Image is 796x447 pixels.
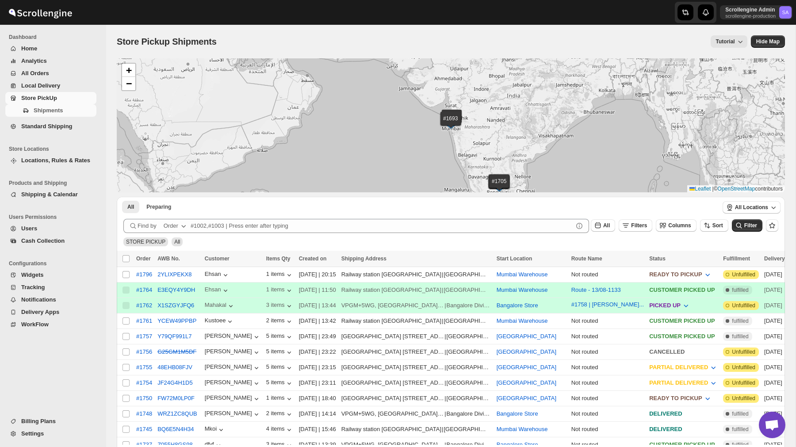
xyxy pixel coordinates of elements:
button: Bangalore Store [497,410,538,417]
span: All [174,239,180,245]
button: PARTIAL DELIVERED [644,360,723,374]
div: [DATE] | 11:50 [299,286,336,294]
button: BQ6E5N4H34 [157,426,194,432]
button: WRZ1ZC8QUB [157,410,197,417]
span: Hide Map [756,38,780,45]
div: 4 items [266,425,294,434]
div: [DATE] | 23:11 [299,378,336,387]
span: Start Location [497,256,532,262]
div: [PERSON_NAME] [205,332,261,341]
div: | [341,363,491,372]
button: READY TO PICKUP [644,391,717,405]
span: Home [21,45,37,52]
div: Ehsan [205,271,230,279]
button: Mumbai Warehouse [497,426,548,432]
button: 1 items [266,286,294,295]
button: Route - 13/08-1133 [571,287,621,293]
button: Analytics [5,55,96,67]
button: Sort [700,219,728,232]
button: YCEW49PPBP [157,317,196,324]
span: Configurations [9,260,100,267]
div: [GEOGRAPHIC_DATA] [STREET_ADDRESS] [341,363,444,372]
div: [GEOGRAPHIC_DATA] [444,286,488,294]
div: [PERSON_NAME] [205,394,261,403]
span: READY TO PICKUP [649,271,702,278]
div: | [341,301,491,310]
div: [GEOGRAPHIC_DATA] [444,425,488,434]
span: Order [136,256,151,262]
span: PICKED UP [649,302,681,309]
div: Not routed [571,378,644,387]
button: Shipments [5,104,96,117]
button: [PERSON_NAME] [205,348,261,357]
div: 2 items [266,317,294,326]
button: [PERSON_NAME] [205,379,261,388]
span: READY TO PICKUP [649,395,702,401]
div: | [341,394,491,403]
div: [DATE] | 23:22 [299,348,336,356]
button: Filter [732,219,762,232]
span: | [712,186,714,192]
div: [DATE] | 23:15 [299,363,336,372]
span: Status [649,256,666,262]
img: Marker [444,119,457,129]
span: Store Locations [9,145,100,153]
button: Tutorial [711,35,747,48]
span: Locations, Rules & Rates [21,157,90,164]
span: − [126,78,132,89]
div: | [341,425,491,434]
button: Mkoi [205,425,226,434]
button: #1756 [136,348,152,355]
div: Not routed [571,425,644,434]
div: #1761 [136,317,152,324]
button: Mahakal [205,302,235,310]
div: [DATE] | 14:14 [299,409,336,418]
div: Kustoee [205,317,235,326]
div: | [341,270,491,279]
button: Notifications [5,294,96,306]
span: Store PickUp [21,95,57,101]
span: Notifications [21,296,56,303]
span: Unfulfilled [732,302,755,309]
div: | [341,378,491,387]
button: All Orders [5,67,96,80]
div: [DATE] | 18:40 [299,394,336,403]
button: All Locations [723,201,781,214]
span: Shipping Address [341,256,387,262]
div: Railway station [GEOGRAPHIC_DATA] [341,286,441,294]
button: #1764 [136,287,152,293]
span: Shipping & Calendar [21,191,78,198]
button: [GEOGRAPHIC_DATA] [497,395,556,401]
span: Created on [299,256,327,262]
button: READY TO PICKUP [644,267,717,282]
div: #1750 [136,395,152,401]
div: Not routed [571,409,644,418]
a: OpenStreetMap [718,186,755,192]
button: 5 items [266,348,294,357]
div: Railway station [GEOGRAPHIC_DATA] [341,270,441,279]
div: | [341,286,491,294]
div: Ehsan [205,286,230,295]
div: #1796 [136,271,152,278]
button: 5 items [266,363,294,372]
span: Unfulfilled [732,395,755,402]
div: [GEOGRAPHIC_DATA] [STREET_ADDRESS] [341,332,444,341]
div: Not routed [571,317,644,325]
div: [DATE] | 15:46 [299,425,336,434]
span: Cash Collection [21,237,65,244]
span: All [127,203,134,210]
span: fulfilled [732,287,748,294]
button: [GEOGRAPHIC_DATA] [497,348,556,355]
span: All [603,222,610,229]
button: #1754 [136,379,152,386]
button: #1762 [136,302,152,309]
span: Filters [631,222,647,229]
span: Preparing [146,203,171,210]
button: Filters [619,219,652,232]
button: Users [5,222,96,235]
button: 2 items [266,410,294,419]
